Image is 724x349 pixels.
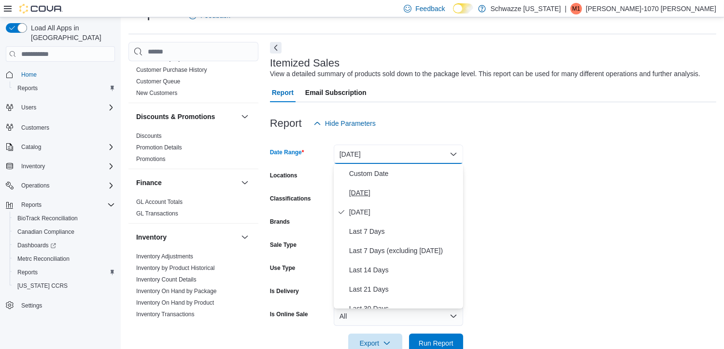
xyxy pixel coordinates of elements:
[270,241,297,249] label: Sale Type
[136,78,180,85] a: Customer Queue
[349,226,459,237] span: Last 7 Days
[270,57,340,69] h3: Itemized Sales
[349,264,459,276] span: Last 14 Days
[17,102,115,113] span: Users
[2,198,119,212] button: Reports
[334,307,463,326] button: All
[14,253,73,265] a: Metrc Reconciliation
[136,66,207,74] span: Customer Purchase History
[270,42,282,54] button: Next
[17,68,115,81] span: Home
[270,172,298,179] label: Locations
[136,253,193,260] span: Inventory Adjustments
[572,3,581,14] span: M1
[136,253,193,260] a: Inventory Adjustments
[136,299,214,306] a: Inventory On Hand by Product
[270,218,290,226] label: Brands
[136,232,237,242] button: Inventory
[27,23,115,42] span: Load All Apps in [GEOGRAPHIC_DATA]
[21,302,42,309] span: Settings
[136,299,214,307] span: Inventory On Hand by Product
[239,177,251,188] button: Finance
[17,122,53,134] a: Customers
[21,201,42,209] span: Reports
[349,206,459,218] span: [DATE]
[17,228,74,236] span: Canadian Compliance
[19,4,63,13] img: Cova
[570,3,582,14] div: Monica-1070 Becerra
[17,199,45,211] button: Reports
[136,132,162,140] span: Discounts
[270,148,304,156] label: Date Range
[17,300,46,311] a: Settings
[10,279,119,293] button: [US_STATE] CCRS
[14,280,71,292] a: [US_STATE] CCRS
[136,155,166,163] span: Promotions
[10,212,119,225] button: BioTrack Reconciliation
[270,69,700,79] div: View a detailed summary of products sold down to the package level. This report can be used for m...
[136,210,178,217] span: GL Transactions
[136,144,182,151] span: Promotion Details
[10,266,119,279] button: Reports
[128,130,258,169] div: Discounts & Promotions
[14,213,115,224] span: BioTrack Reconciliation
[14,267,115,278] span: Reports
[136,322,178,329] a: Package Details
[17,299,115,311] span: Settings
[10,239,119,252] a: Dashboards
[14,226,115,238] span: Canadian Compliance
[491,3,561,14] p: Schwazze [US_STATE]
[21,124,49,132] span: Customers
[17,180,54,191] button: Operations
[17,161,49,172] button: Inventory
[128,196,258,223] div: Finance
[136,112,215,121] h3: Discounts & Promotions
[2,298,119,312] button: Settings
[17,268,38,276] span: Reports
[136,210,178,217] a: GL Transactions
[6,64,115,337] nav: Complex example
[565,3,567,14] p: |
[349,303,459,314] span: Last 30 Days
[17,180,115,191] span: Operations
[270,310,308,318] label: Is Online Sale
[136,112,237,121] button: Discounts & Promotions
[17,282,68,290] span: [US_STATE] CCRS
[2,179,119,192] button: Operations
[136,311,195,318] a: Inventory Transactions
[17,215,78,222] span: BioTrack Reconciliation
[21,71,37,79] span: Home
[136,276,197,283] a: Inventory Count Details
[334,145,463,164] button: [DATE]
[136,265,215,271] a: Inventory by Product Historical
[21,104,36,111] span: Users
[10,81,119,95] button: Reports
[14,226,78,238] a: Canadian Compliance
[128,41,258,103] div: Customer
[136,133,162,139] a: Discounts
[136,322,178,330] span: Package Details
[305,83,367,102] span: Email Subscription
[14,82,42,94] a: Reports
[10,225,119,239] button: Canadian Compliance
[136,232,167,242] h3: Inventory
[349,168,459,179] span: Custom Date
[2,160,119,173] button: Inventory
[334,164,463,309] div: Select listbox
[349,245,459,256] span: Last 7 Days (excluding [DATE])
[2,67,119,81] button: Home
[136,288,217,295] a: Inventory On Hand by Package
[136,90,177,96] a: New Customers
[136,199,183,205] a: GL Account Totals
[270,287,299,295] label: Is Delivery
[17,255,70,263] span: Metrc Reconciliation
[239,231,251,243] button: Inventory
[14,213,82,224] a: BioTrack Reconciliation
[272,83,294,102] span: Report
[2,140,119,154] button: Catalog
[136,144,182,151] a: Promotion Details
[14,253,115,265] span: Metrc Reconciliation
